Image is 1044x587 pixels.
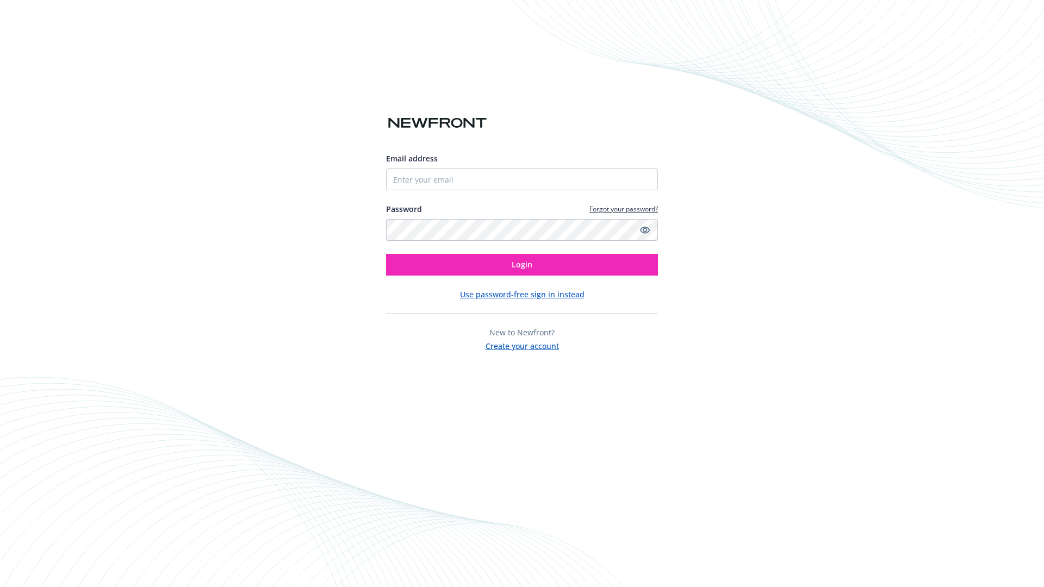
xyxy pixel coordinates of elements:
[512,259,532,270] span: Login
[638,223,651,236] a: Show password
[386,219,658,241] input: Enter your password
[589,204,658,214] a: Forgot your password?
[386,168,658,190] input: Enter your email
[386,203,422,215] label: Password
[486,338,559,352] button: Create your account
[489,327,555,338] span: New to Newfront?
[386,254,658,276] button: Login
[460,289,585,300] button: Use password-free sign in instead
[386,153,438,164] span: Email address
[386,114,489,133] img: Newfront logo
